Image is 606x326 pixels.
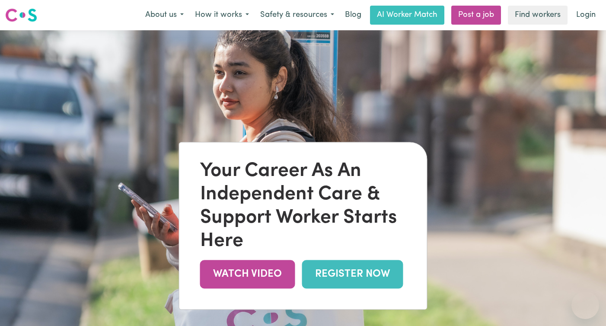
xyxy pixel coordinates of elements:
[189,6,255,24] button: How it works
[571,6,601,25] a: Login
[200,260,295,288] a: WATCH VIDEO
[5,7,37,23] img: Careseekers logo
[255,6,340,24] button: Safety & resources
[200,160,406,253] div: Your Career As An Independent Care & Support Worker Starts Here
[508,6,568,25] a: Find workers
[370,6,444,25] a: AI Worker Match
[571,291,599,319] iframe: Button to launch messaging window
[5,5,37,25] a: Careseekers logo
[140,6,189,24] button: About us
[302,260,403,288] a: REGISTER NOW
[340,6,367,25] a: Blog
[451,6,501,25] a: Post a job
